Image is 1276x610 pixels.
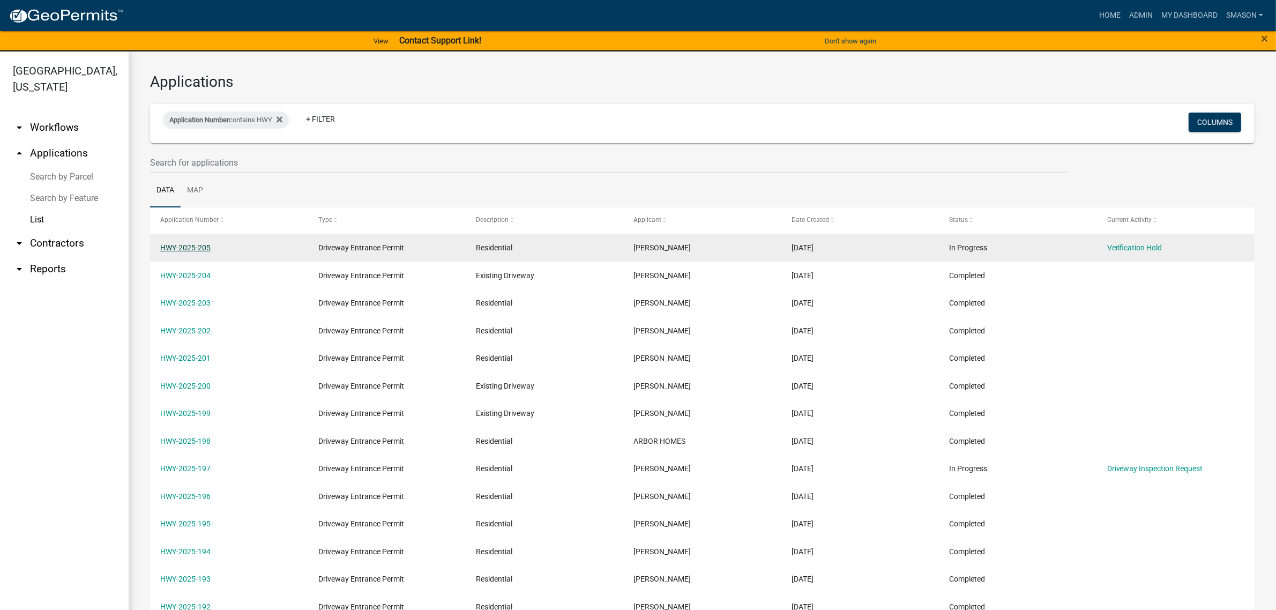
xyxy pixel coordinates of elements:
span: Completed [949,575,985,583]
span: Driveway Entrance Permit [318,437,404,445]
a: HWY-2025-203 [160,299,211,307]
span: Applicant [633,216,661,224]
span: 08/20/2025 [792,575,814,583]
i: arrow_drop_down [13,263,26,276]
div: contains HWY [163,111,289,129]
span: Shane Weist [633,547,691,556]
span: 09/05/2025 [792,409,814,418]
span: 09/03/2025 [792,464,814,473]
span: Existing Driveway [476,271,534,280]
span: Shane Weist [633,575,691,583]
a: Driveway Inspection Request [1107,464,1203,473]
span: Driveway Entrance Permit [318,271,404,280]
span: Jessica Ritchie [633,492,691,501]
span: Residential [476,354,512,362]
datatable-header-cell: Type [308,207,465,233]
a: HWY-2025-204 [160,271,211,280]
span: Residential [476,519,512,528]
span: 08/28/2025 [792,519,814,528]
a: Admin [1125,5,1157,26]
datatable-header-cell: Status [939,207,1096,233]
i: arrow_drop_down [13,121,26,134]
a: HWY-2025-198 [160,437,211,445]
i: arrow_drop_down [13,237,26,250]
datatable-header-cell: Date Created [781,207,939,233]
span: Status [949,216,968,224]
span: Driveway Entrance Permit [318,326,404,335]
span: 09/05/2025 [792,382,814,390]
span: Residential [476,547,512,556]
span: Application Number [160,216,219,224]
span: Driveway Entrance Permit [318,409,404,418]
span: Completed [949,492,985,501]
i: arrow_drop_up [13,147,26,160]
input: Search for applications [150,152,1068,174]
span: Jessica Ritchie [633,409,691,418]
span: Existing Driveway [476,382,534,390]
datatable-header-cell: Application Number [150,207,308,233]
span: Driveway Entrance Permit [318,354,404,362]
span: Existing Driveway [476,409,534,418]
button: Close [1261,32,1268,45]
span: Residential [476,575,512,583]
span: Shane Weist [633,326,691,335]
span: 09/10/2025 [792,326,814,335]
span: 09/11/2025 [792,271,814,280]
a: Home [1095,5,1125,26]
span: Completed [949,271,985,280]
span: Driveway Entrance Permit [318,492,404,501]
span: Robert Lahrman [633,354,691,362]
span: Shane Weist [633,519,691,528]
h3: Applications [150,73,1255,91]
span: 09/16/2025 [792,243,814,252]
a: HWY-2025-199 [160,409,211,418]
span: Driveway Entrance Permit [318,299,404,307]
a: HWY-2025-196 [160,492,211,501]
span: ARBOR HOMES [633,437,685,445]
a: HWY-2025-205 [160,243,211,252]
span: Residential [476,326,512,335]
span: Description [476,216,509,224]
span: Current Activity [1107,216,1152,224]
span: Completed [949,354,985,362]
span: Application Number [169,116,229,124]
span: Driveway Entrance Permit [318,519,404,528]
span: Type [318,216,332,224]
span: Residential [476,243,512,252]
a: Smason [1222,5,1267,26]
span: Completed [949,382,985,390]
span: 09/02/2025 [792,492,814,501]
a: HWY-2025-201 [160,354,211,362]
span: Jessica Ritchie [633,271,691,280]
span: 09/08/2025 [792,354,814,362]
span: Completed [949,547,985,556]
span: Date Created [792,216,829,224]
strong: Contact Support Link! [399,35,481,46]
button: Don't show again [820,32,880,50]
span: Completed [949,409,985,418]
button: Columns [1189,113,1241,132]
span: Residential [476,464,512,473]
a: HWY-2025-202 [160,326,211,335]
span: Driveway Entrance Permit [318,547,404,556]
span: × [1261,31,1268,46]
span: Jessica Ritchie [633,382,691,390]
span: Residential [476,492,512,501]
span: 09/10/2025 [792,299,814,307]
a: My Dashboard [1157,5,1222,26]
a: Verification Hold [1107,243,1162,252]
span: Completed [949,299,985,307]
span: Residential [476,299,512,307]
span: Driveway Entrance Permit [318,575,404,583]
a: Map [181,174,210,208]
a: HWY-2025-200 [160,382,211,390]
a: View [369,32,393,50]
span: Beverly Wilson [633,464,691,473]
a: Data [150,174,181,208]
a: HWY-2025-195 [160,519,211,528]
span: Driveway Entrance Permit [318,243,404,252]
a: HWY-2025-194 [160,547,211,556]
a: HWY-2025-197 [160,464,211,473]
span: 09/04/2025 [792,437,814,445]
span: In Progress [949,464,987,473]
